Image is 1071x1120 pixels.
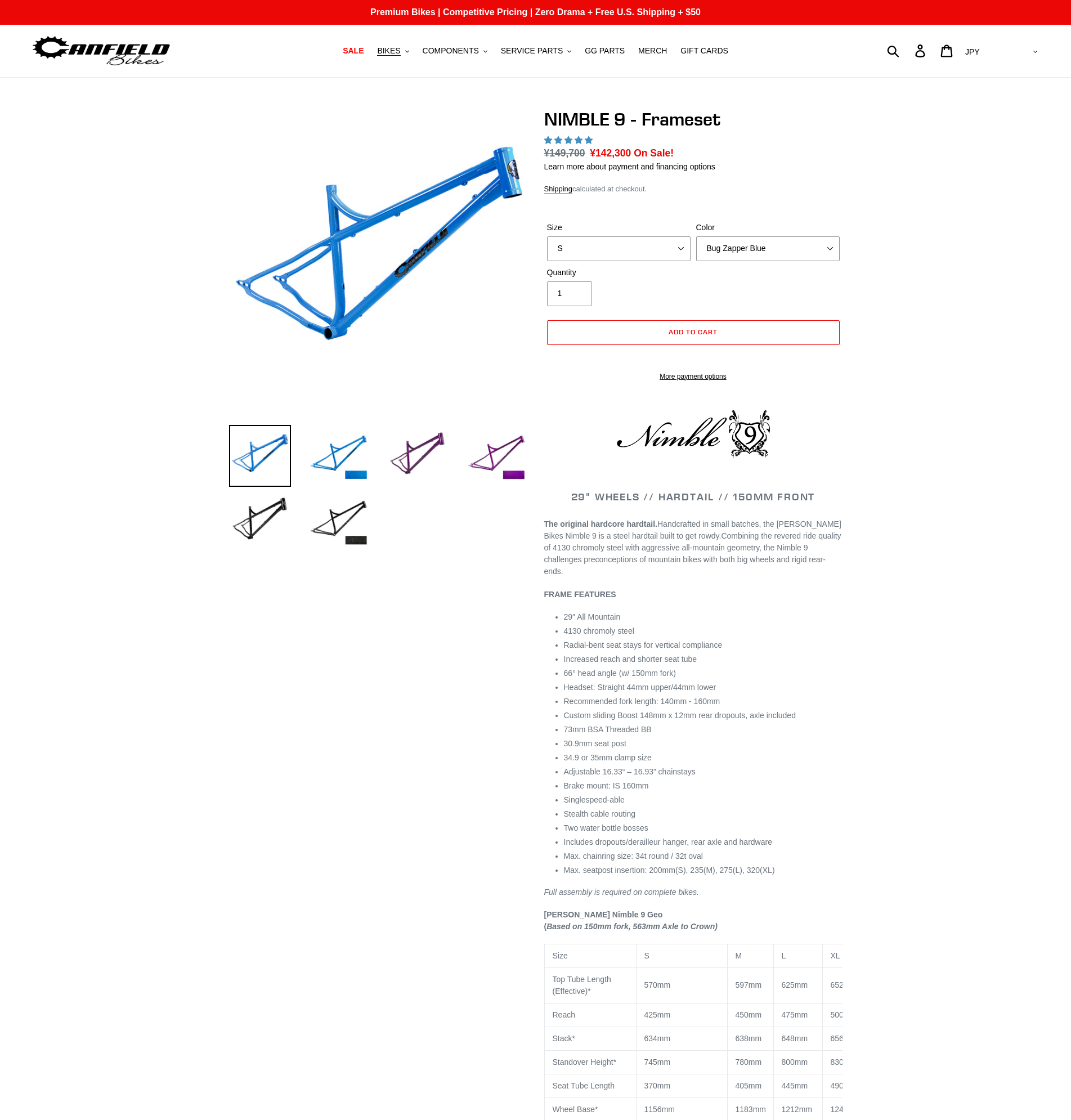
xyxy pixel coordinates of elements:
[465,425,527,487] img: Load image into Gallery viewer, NIMBLE 9 - Frameset
[736,1010,762,1019] span: 450mm
[564,697,720,706] span: Recommended fork length: 140mm - 160mm
[501,46,563,56] span: SERVICE PARTS
[893,38,922,63] input: Search
[831,1058,857,1067] span: 830mm
[564,809,636,818] span: Stealth cable routing
[544,590,616,599] b: FRAME FEATURES
[547,320,840,345] button: Add to cart
[564,780,843,792] li: Brake mount: IS 160mm
[337,43,369,59] a: SALE
[544,531,841,576] span: Combining the revered ride quality of 4130 chromoly steel with aggressive all-mountain geometry, ...
[544,519,657,528] strong: The original hardcore hardtail.
[644,1105,675,1114] span: 1156mm
[564,852,703,861] span: Max. chainring size: 34t round / 32t oval
[669,328,718,336] span: Add to cart
[564,739,626,748] span: 30.9mm seat post
[229,490,291,552] img: Load image into Gallery viewer, NIMBLE 9 - Frameset
[564,683,716,692] span: Headset: Straight 44mm upper/44mm lower
[773,944,822,967] td: L
[553,1010,575,1019] span: Reach
[371,43,414,59] button: BIKES
[546,922,718,931] i: Based on 150mm fork, 563mm Axle to Crown)
[547,371,840,382] a: More payment options
[564,612,621,621] span: 29″ All Mountain
[564,767,696,776] span: Adjustable 16.33“ – 16.93” chainstays
[675,43,734,59] a: GIFT CARDS
[782,1034,808,1043] span: 648mm
[553,975,611,996] span: Top Tube Length (Effective)*
[308,490,370,552] img: Load image into Gallery viewer, NIMBLE 9 - Frameset
[553,1105,598,1114] span: Wheel Base*
[564,753,652,762] span: 34.9 or 35mm clamp size
[229,425,291,487] img: Load image into Gallery viewer, NIMBLE 9 - Frameset
[547,222,691,234] label: Size
[343,46,364,56] span: SALE
[564,837,772,846] span: Includes dropouts/derailleur hanger, rear axle and hardware
[564,795,625,804] span: Singlespeed-able
[644,1081,671,1090] span: 370mm
[564,711,796,720] span: Custom sliding Boost 148mm x 12mm rear dropouts, axle included
[782,1081,808,1090] span: 445mm
[782,1010,808,1019] span: 475mm
[644,1034,671,1043] span: 634mm
[822,944,895,967] td: XL
[544,910,663,931] b: [PERSON_NAME] Nimble 9 Geo (
[727,944,773,967] td: M
[31,33,172,69] img: Canfield Bikes
[634,146,674,160] span: On Sale!
[423,46,479,56] span: COMPONENTS
[636,944,727,967] td: S
[638,46,667,56] span: MERCH
[553,1058,617,1067] span: Standover Height*
[377,46,400,56] span: BIKES
[547,267,691,279] label: Quantity
[564,725,652,734] span: 73mm BSA Threaded BB
[782,1105,812,1114] span: 1212mm
[736,1081,762,1090] span: 405mm
[736,1058,762,1067] span: 780mm
[831,980,857,989] span: 652mm
[553,1081,615,1090] span: Seat Tube Length
[564,640,723,649] span: Radial-bent seat stays for vertical compliance
[308,425,370,487] img: Load image into Gallery viewer, NIMBLE 9 - Frameset
[644,1010,671,1019] span: 425mm
[644,980,671,989] span: 570mm
[544,888,699,897] em: Full assembly is required on complete bikes.
[417,43,493,59] button: COMPONENTS
[585,46,625,56] span: GG PARTS
[564,866,775,875] span: Max. seatpost insertion: 200mm(S), 235(M), 275(L), 320(XL)
[644,1058,671,1067] span: 745mm
[590,147,631,159] span: ¥142,300
[633,43,673,59] a: MERCH
[544,183,843,195] div: calculated at checkout.
[544,109,843,130] h1: NIMBLE 9 - Frameset
[782,1058,808,1067] span: 800mm
[831,1034,857,1043] span: 656mm
[544,162,715,171] a: Learn more about payment and financing options
[553,1034,575,1043] span: Stack*
[544,944,636,967] td: Size
[831,1010,857,1019] span: 500mm
[495,43,577,59] button: SERVICE PARTS
[564,822,843,834] li: Two water bottle bosses
[544,185,573,194] a: Shipping
[736,1105,766,1114] span: 1183mm
[564,655,697,664] span: Increased reach and shorter seat tube
[696,222,840,234] label: Color
[831,1081,857,1090] span: 490mm
[564,626,634,635] span: 4130 chromoly steel
[579,43,630,59] a: GG PARTS
[544,147,585,159] s: ¥149,700
[782,980,808,989] span: 625mm
[544,519,841,540] span: Handcrafted in small batches, the [PERSON_NAME] Bikes Nimble 9 is a steel hardtail built to get r...
[387,425,449,487] img: Load image into Gallery viewer, NIMBLE 9 - Frameset
[831,1105,861,1114] span: 1241mm
[571,490,815,503] span: 29" WHEELS // HARDTAIL // 150MM FRONT
[736,1034,762,1043] span: 638mm
[680,46,728,56] span: GIFT CARDS
[544,136,595,145] span: 4.89 stars
[564,669,676,678] span: 66° head angle (w/ 150mm fork)
[736,980,762,989] span: 597mm
[231,111,525,405] img: NIMBLE 9 - Frameset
